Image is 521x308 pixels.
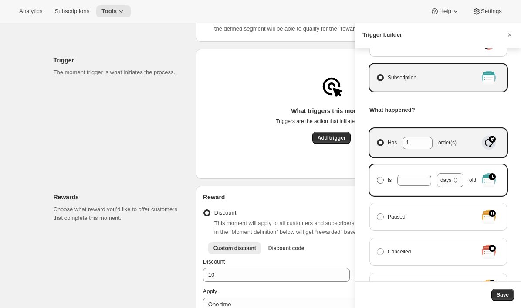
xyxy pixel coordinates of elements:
button: Help [425,5,465,17]
span: Is old [388,173,476,188]
button: Save [491,289,514,301]
span: Has order(s) [388,137,457,148]
span: Paused [388,212,406,221]
button: Settings [467,5,507,17]
span: Subscription [388,73,416,82]
span: Cancelled [388,247,411,256]
span: Subscriptions [54,8,89,15]
h3: Trigger builder [362,31,402,39]
button: Analytics [14,5,47,17]
span: Save [497,291,509,298]
input: Is old [397,175,418,186]
button: Subscriptions [49,5,95,17]
span: Help [439,8,451,15]
input: Hasorder(s) [403,137,420,148]
span: Tools [101,8,117,15]
button: Cancel [505,31,514,39]
h3: What happened? [369,106,507,114]
button: Tools [96,5,131,17]
span: Analytics [19,8,42,15]
span: Settings [481,8,502,15]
